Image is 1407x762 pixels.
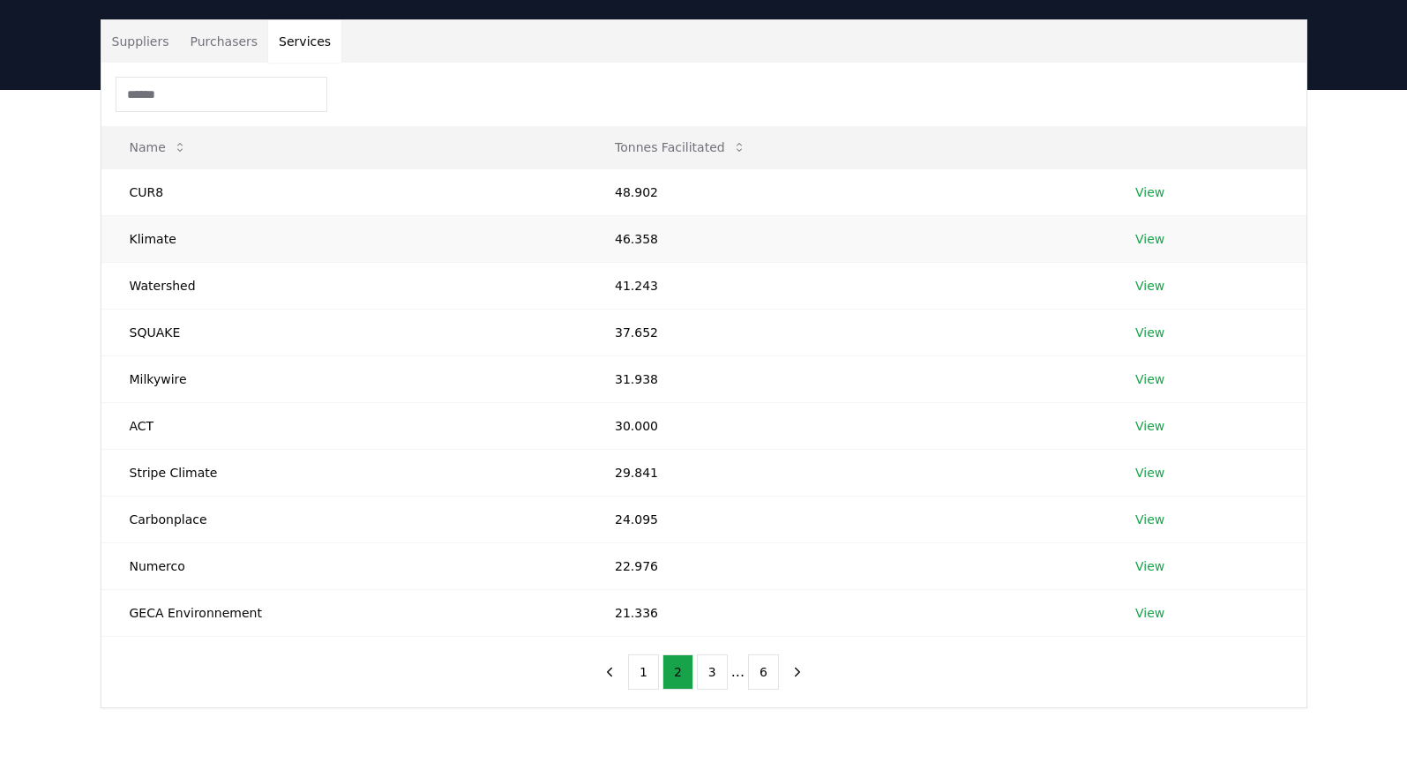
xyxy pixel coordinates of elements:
[101,589,587,636] td: GECA Environnement
[101,215,587,262] td: Klimate
[116,130,201,165] button: Name
[179,20,268,63] button: Purchasers
[1135,511,1164,528] a: View
[1135,324,1164,341] a: View
[101,309,587,355] td: SQUAKE
[1135,604,1164,622] a: View
[587,589,1107,636] td: 21.336
[697,654,728,690] button: 3
[101,20,180,63] button: Suppliers
[587,215,1107,262] td: 46.358
[101,262,587,309] td: Watershed
[587,496,1107,542] td: 24.095
[587,262,1107,309] td: 41.243
[731,661,745,683] li: ...
[101,449,587,496] td: Stripe Climate
[101,355,587,402] td: Milkywire
[587,542,1107,589] td: 22.976
[595,654,625,690] button: previous page
[1135,417,1164,435] a: View
[587,168,1107,215] td: 48.902
[1135,230,1164,248] a: View
[601,130,760,165] button: Tonnes Facilitated
[1135,557,1164,575] a: View
[587,449,1107,496] td: 29.841
[587,402,1107,449] td: 30.000
[748,654,779,690] button: 6
[1135,277,1164,295] a: View
[662,654,693,690] button: 2
[1135,464,1164,482] a: View
[587,355,1107,402] td: 31.938
[587,309,1107,355] td: 37.652
[101,168,587,215] td: CUR8
[1135,370,1164,388] a: View
[628,654,659,690] button: 1
[1135,183,1164,201] a: View
[101,496,587,542] td: Carbonplace
[268,20,341,63] button: Services
[782,654,812,690] button: next page
[101,402,587,449] td: ACT
[101,542,587,589] td: Numerco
